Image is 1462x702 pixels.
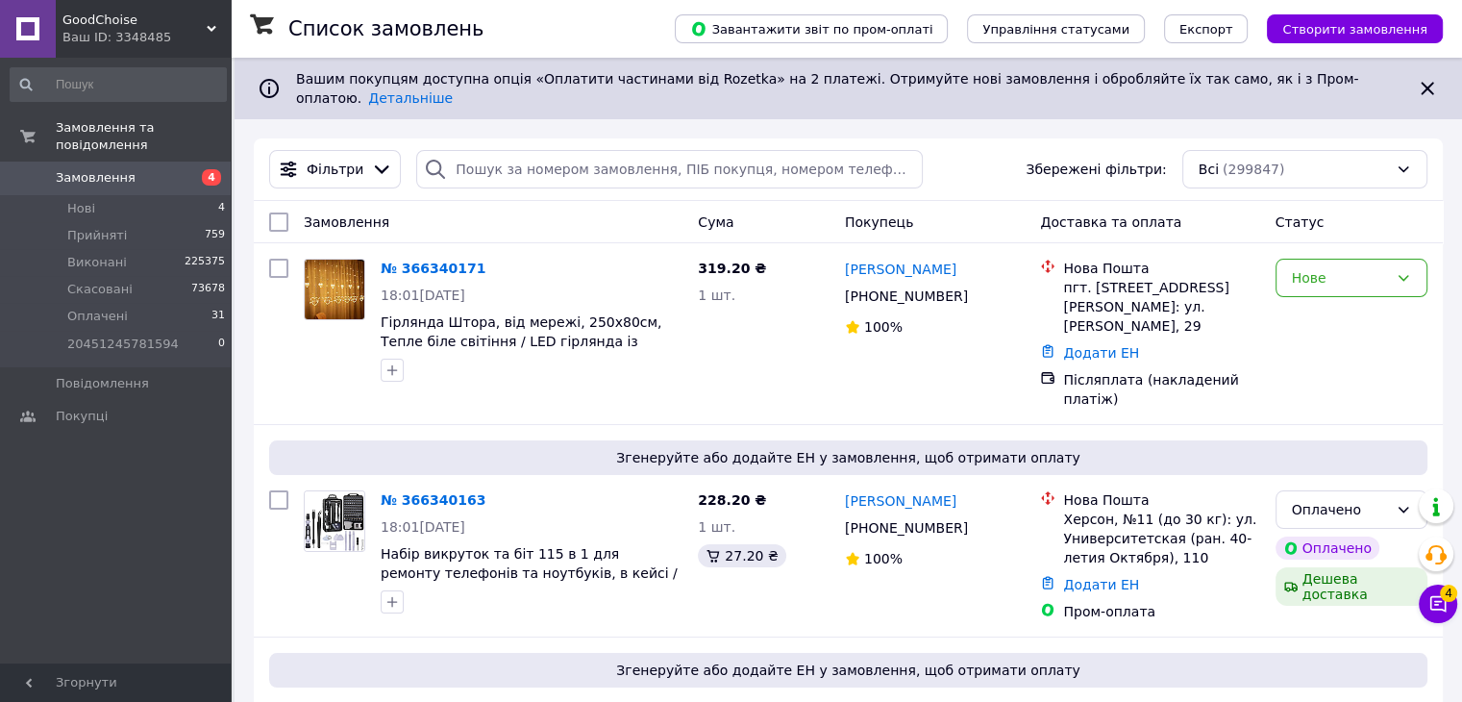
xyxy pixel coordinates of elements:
[1040,214,1181,230] span: Доставка та оплата
[845,491,956,511] a: [PERSON_NAME]
[205,227,225,244] span: 759
[277,661,1420,680] span: Згенеруйте або додайте ЕН у замовлення, щоб отримати оплату
[277,448,1420,467] span: Згенеруйте або додайте ЕН у замовлення, щоб отримати оплату
[690,20,932,38] span: Завантажити звіт по пром-оплаті
[67,254,127,271] span: Виконані
[304,490,365,552] a: Фото товару
[1276,537,1379,560] div: Оплачено
[1063,602,1259,621] div: Пром-оплата
[1282,22,1427,37] span: Створити замовлення
[67,308,128,325] span: Оплачені
[1063,345,1139,361] a: Додати ЕН
[698,492,766,508] span: 228.20 ₴
[56,375,149,392] span: Повідомлення
[296,71,1358,106] span: Вашим покупцям доступна опція «Оплатити частинами від Rozetka» на 2 платежі. Отримуйте нові замов...
[416,150,923,188] input: Пошук за номером замовлення, ПІБ покупця, номером телефону, Email, номером накладної
[10,67,227,102] input: Пошук
[698,214,733,230] span: Cума
[967,14,1145,43] button: Управління статусами
[368,90,453,106] a: Детальніше
[307,160,363,179] span: Фільтри
[982,22,1129,37] span: Управління статусами
[211,308,225,325] span: 31
[841,283,972,310] div: [PHONE_NUMBER]
[191,281,225,298] span: 73678
[56,408,108,425] span: Покупці
[1276,214,1325,230] span: Статус
[698,261,766,276] span: 319.20 ₴
[864,551,903,566] span: 100%
[1276,567,1427,606] div: Дешева доставка
[845,260,956,279] a: [PERSON_NAME]
[1063,577,1139,592] a: Додати ЕН
[218,336,225,353] span: 0
[305,491,364,551] img: Фото товару
[202,169,221,186] span: 4
[56,169,136,187] span: Замовлення
[1164,14,1249,43] button: Експорт
[675,14,948,43] button: Завантажити звіт по пром-оплаті
[67,281,133,298] span: Скасовані
[67,336,179,353] span: 20451245781594
[305,260,364,319] img: Фото товару
[845,214,913,230] span: Покупець
[698,544,785,567] div: 27.20 ₴
[1267,14,1443,43] button: Створити замовлення
[62,12,207,29] span: GoodChoise
[218,200,225,217] span: 4
[381,546,678,600] a: Набір викруток та біт 115 в 1 для ремонту телефонів та ноутбуків, в кейсі / Набір для ремонту тел...
[288,17,483,40] h1: Список замовлень
[381,261,485,276] a: № 366340171
[698,288,735,303] span: 1 шт.
[381,519,465,535] span: 18:01[DATE]
[304,214,389,230] span: Замовлення
[381,492,485,508] a: № 366340163
[1223,162,1284,177] span: (299847)
[381,288,465,303] span: 18:01[DATE]
[864,319,903,335] span: 100%
[698,519,735,535] span: 1 шт.
[1179,22,1233,37] span: Експорт
[1063,278,1259,336] div: пгт. [STREET_ADDRESS][PERSON_NAME]: ул. [PERSON_NAME], 29
[1292,499,1388,520] div: Оплачено
[1419,585,1457,623] button: Чат з покупцем4
[1063,259,1259,278] div: Нова Пошта
[185,254,225,271] span: 225375
[841,514,972,541] div: [PHONE_NUMBER]
[1026,160,1166,179] span: Збережені фільтри:
[1199,160,1219,179] span: Всі
[1292,267,1388,288] div: Нове
[56,119,231,154] span: Замовлення та повідомлення
[1063,370,1259,409] div: Післяплата (накладений платіж)
[381,314,661,368] a: Гірлянда Штора, від мережі, 250х80см, Тепле біле світіння / LED гірлянда із сердечками
[67,227,127,244] span: Прийняті
[1248,20,1443,36] a: Створити замовлення
[304,259,365,320] a: Фото товару
[67,200,95,217] span: Нові
[1440,585,1457,602] span: 4
[62,29,231,46] div: Ваш ID: 3348485
[1063,490,1259,510] div: Нова Пошта
[1063,510,1259,567] div: Херсон, №11 (до 30 кг): ул. Университетская (ран. 40-летия Октября), 110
